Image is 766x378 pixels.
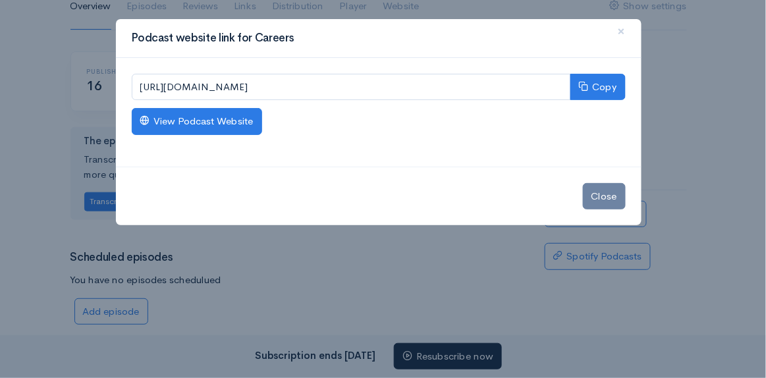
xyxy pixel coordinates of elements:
[132,108,262,135] a: View Podcast Website
[583,183,626,210] button: Close
[618,22,626,41] span: ×
[602,14,642,50] button: Close
[570,74,626,101] button: Copy
[132,30,294,47] h3: Podcast website link for Careers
